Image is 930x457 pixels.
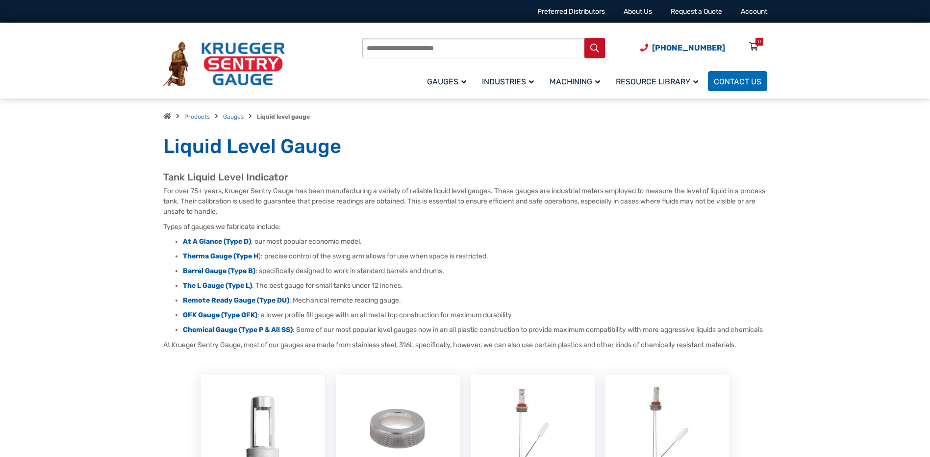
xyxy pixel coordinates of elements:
[741,7,767,16] a: Account
[163,134,767,159] h1: Liquid Level Gauge
[183,237,767,247] li: : our most popular economic model.
[550,77,600,86] span: Machining
[183,310,767,320] li: : a lower profile fill gauge with an all metal top construction for maximum durability
[223,113,244,120] a: Gauges
[183,281,767,291] li: : The best gauge for small tanks under 12 inches.
[183,252,767,261] li: : precise control of the swing arm allows for use when space is restricted.
[476,70,544,93] a: Industries
[184,113,210,120] a: Products
[421,70,476,93] a: Gauges
[427,77,466,86] span: Gauges
[163,222,767,232] p: Types of gauges we fabricate include:
[183,281,252,290] a: The L Gauge (Type L)
[652,43,725,52] span: [PHONE_NUMBER]
[714,77,761,86] span: Contact Us
[671,7,722,16] a: Request a Quote
[163,171,767,183] h2: Tank Liquid Level Indicator
[640,42,725,54] a: Phone Number (920) 434-8860
[163,186,767,217] p: For over 75+ years, Krueger Sentry Gauge has been manufacturing a variety of reliable liquid leve...
[163,42,285,87] img: Krueger Sentry Gauge
[616,77,698,86] span: Resource Library
[183,252,258,260] strong: Therma Gauge (Type H
[482,77,534,86] span: Industries
[183,326,293,334] a: Chemical Gauge (Type P & All SS)
[183,296,289,305] a: Remote Ready Gauge (Type DU)
[544,70,610,93] a: Machining
[708,71,767,91] a: Contact Us
[183,252,261,260] a: Therma Gauge (Type H)
[758,38,761,46] div: 0
[257,113,310,120] strong: Liquid level gauge
[183,325,767,335] li: : Some of our most popular level gauges now in an all plastic construction to provide maximum com...
[183,266,767,276] li: : specifically designed to work in standard barrels and drums.
[183,296,767,305] li: : Mechanical remote reading gauge.
[163,340,767,350] p: At Krueger Sentry Gauge, most of our gauges are made from stainless steel, 316L specifically, how...
[610,70,708,93] a: Resource Library
[183,237,251,246] a: At A Glance (Type D)
[183,311,257,319] a: GFK Gauge (Type GFK)
[183,267,255,275] a: Barrel Gauge (Type B)
[537,7,605,16] a: Preferred Distributors
[624,7,652,16] a: About Us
